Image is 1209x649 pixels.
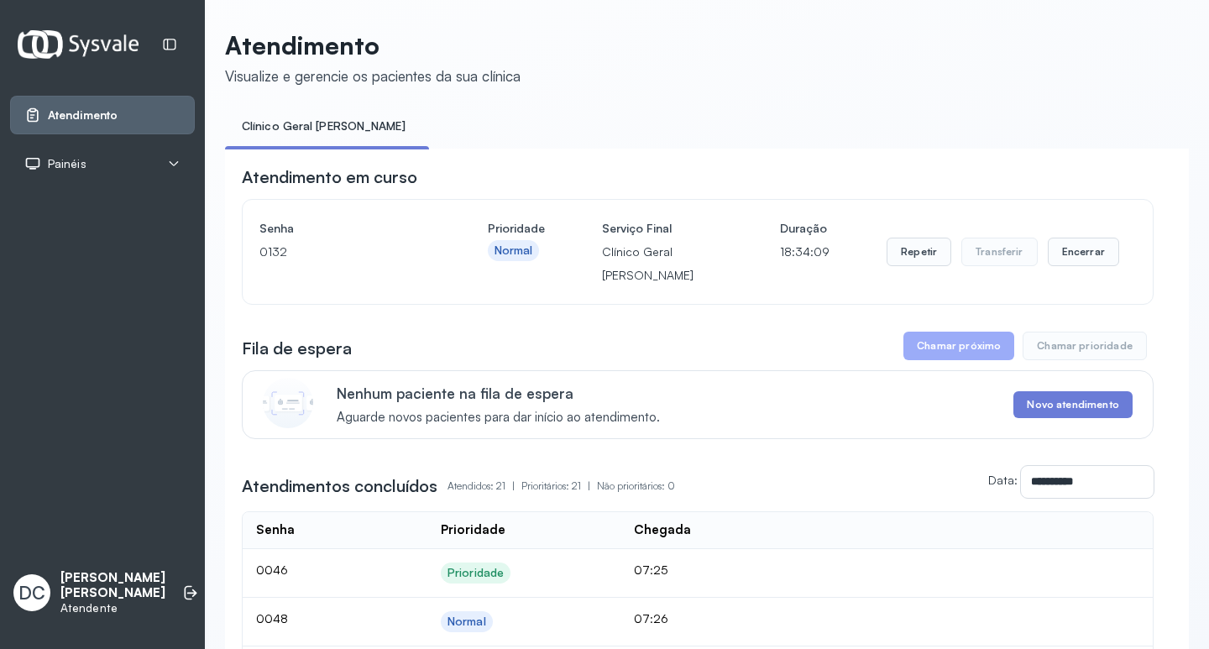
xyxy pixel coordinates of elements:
h4: Prioridade [488,217,545,240]
span: 0048 [256,611,288,625]
div: Prioridade [441,522,505,538]
div: Normal [495,243,533,258]
button: Chamar próximo [903,332,1014,360]
span: 0046 [256,563,288,577]
button: Chamar prioridade [1023,332,1147,360]
div: Visualize e gerencie os pacientes da sua clínica [225,67,521,85]
p: 18:34:09 [780,240,830,264]
h3: Atendimentos concluídos [242,474,437,498]
span: Atendimento [48,108,118,123]
p: Atendente [60,601,165,615]
img: Imagem de CalloutCard [263,378,313,428]
span: | [512,479,515,492]
a: Clínico Geral [PERSON_NAME] [225,113,422,140]
p: Clínico Geral [PERSON_NAME] [602,240,723,287]
p: Atendidos: 21 [447,474,521,498]
label: Data: [988,473,1018,487]
div: Senha [256,522,295,538]
button: Transferir [961,238,1038,266]
h4: Senha [259,217,431,240]
p: [PERSON_NAME] [PERSON_NAME] [60,570,165,602]
span: Aguarde novos pacientes para dar início ao atendimento. [337,410,660,426]
p: Prioritários: 21 [521,474,597,498]
h3: Atendimento em curso [242,165,417,189]
button: Repetir [887,238,951,266]
a: Atendimento [24,107,181,123]
h3: Fila de espera [242,337,352,360]
h4: Serviço Final [602,217,723,240]
p: Nenhum paciente na fila de espera [337,385,660,402]
div: Prioridade [447,566,504,580]
button: Encerrar [1048,238,1119,266]
p: 0132 [259,240,431,264]
span: 07:25 [634,563,667,577]
p: Atendimento [225,30,521,60]
button: Novo atendimento [1013,391,1132,418]
img: Logotipo do estabelecimento [18,30,139,58]
div: Normal [447,615,486,629]
span: 07:26 [634,611,668,625]
div: Chegada [634,522,691,538]
p: Não prioritários: 0 [597,474,675,498]
h4: Duração [780,217,830,240]
span: Painéis [48,157,86,171]
span: | [588,479,590,492]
